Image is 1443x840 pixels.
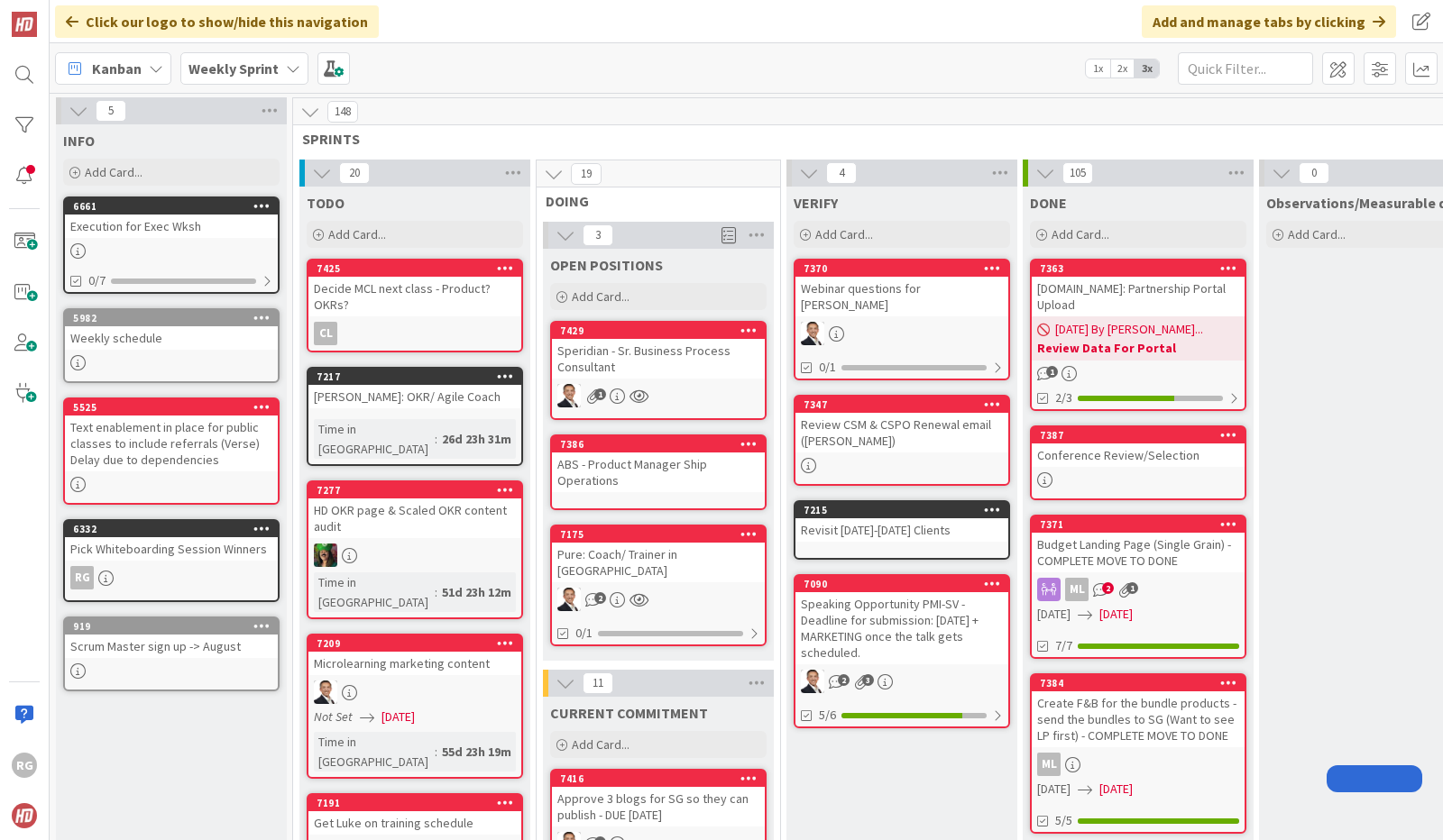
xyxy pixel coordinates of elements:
img: SL [801,670,824,693]
div: SL [308,680,521,704]
img: SL [801,322,824,345]
div: CL [308,322,521,345]
a: 5982Weekly schedule [63,308,280,383]
span: Add Card... [1052,226,1109,242]
span: CURRENT COMMITMENT [550,704,708,722]
span: Add Card... [85,164,142,180]
div: 7217 [308,369,521,385]
img: SL [557,384,581,407]
div: Decide MCL next class - Product? OKRs? [308,277,521,316]
a: 7277HD OKR page & Scaled OKR content auditSLTime in [GEOGRAPHIC_DATA]:51d 23h 12m [307,480,523,619]
div: 7215Revisit [DATE]-[DATE] Clients [795,502,1008,542]
span: OPEN POSITIONS [550,256,663,274]
div: 7217[PERSON_NAME]: OKR/ Agile Coach [308,369,521,408]
div: 7370 [804,262,1008,275]
span: 11 [583,672,613,694]
div: 5525 [65,399,278,415]
span: 2/3 [1055,388,1072,407]
div: 7416 [552,771,765,787]
div: 7191Get Luke on training schedule [308,795,521,835]
span: TODO [307,194,345,212]
div: 7416 [560,772,765,785]
div: 919Scrum Master sign up -> August [65,618,278,658]
div: 7387Conference Review/Selection [1032,427,1245,467]
div: HD OKR page & Scaled OKR content audit [308,498,521,538]
a: 7209Microlearning marketing contentSLNot Set[DATE]Time in [GEOGRAPHIC_DATA]:55d 23h 19m [307,634,523,779]
span: [DATE] [1037,780,1071,799]
a: 5525Text enablement in place for public classes to include referrals (Verse) Delay due to depende... [63,397,280,505]
div: [DOMAIN_NAME]: Partnership Portal Upload [1032,277,1245,316]
div: 5982Weekly schedule [65,310,278,350]
div: Review CSM & CSPO Renewal email ([PERSON_NAME]) [795,413,1008,452]
div: SL [795,670,1008,693]
span: : [435,742,437,762]
div: 6332 [73,523,278,535]
span: 1x [1086,59,1110,78]
span: DOING [546,192,758,210]
div: Time in [GEOGRAPHIC_DATA] [314,732,435,772]
div: 7425 [308,260,521,277]
div: 6661 [73,200,278,213]
div: Add and manage tabs by clicking [1142,5,1396,38]
div: 7277HD OKR page & Scaled OKR content audit [308,482,521,538]
span: 3 [862,674,874,686]
div: 7429 [560,324,765,337]
span: 2 [1102,582,1114,594]
a: 7429Speridian - Sr. Business Process ConsultantSL [550,321,767,420]
div: Weekly schedule [65,326,278,350]
a: 7175Pure: Coach/ Trainer in [GEOGRAPHIC_DATA]SL0/1 [550,525,767,646]
span: 0/7 [88,271,106,290]
span: 3x [1135,59,1159,78]
div: Time in [GEOGRAPHIC_DATA] [314,419,435,459]
div: 7277 [308,482,521,498]
div: 7175Pure: Coach/ Trainer in [GEOGRAPHIC_DATA] [552,526,765,582]
div: 7209 [308,635,521,652]
div: 26d 23h 31m [437,429,516,449]
div: Execution for Exec Wksh [65,215,278,238]
div: ML [1032,753,1245,776]
div: Speaking Opportunity PMI-SV - Deadline for submission: [DATE] + MARKETING once the talk gets sche... [795,592,1008,664]
div: 7215 [795,502,1008,518]
div: SL [308,543,521,567]
div: 7384 [1032,675,1245,691]
span: : [435,582,437,602]
span: [DATE] [1099,780,1133,799]
div: Webinar questions for [PERSON_NAME] [795,277,1008,316]
span: [DATE] [1037,605,1071,624]
div: Conference Review/Selection [1032,443,1245,467]
b: Weekly Sprint [188,59,279,78]
div: 7386 [552,436,765,452]
div: 7209Microlearning marketing content [308,635,521,675]
div: 7429Speridian - Sr. Business Process Consultant [552,323,765,379]
div: RG [12,753,37,778]
div: CL [314,322,337,345]
a: 7387Conference Review/Selection [1030,425,1246,500]
div: 7191 [317,797,521,809]
div: 7416Approve 3 blogs for SG so they can publish - DUE [DATE] [552,771,765,826]
span: VERIFY [794,194,838,212]
div: 6332 [65,521,278,537]
div: 7387 [1032,427,1245,443]
div: 5982 [65,310,278,326]
div: ML [1032,578,1245,601]
a: 7217[PERSON_NAME]: OKR/ Agile CoachTime in [GEOGRAPHIC_DATA]:26d 23h 31m [307,367,523,466]
div: 7277 [317,484,521,497]
div: [PERSON_NAME]: OKR/ Agile Coach [308,385,521,408]
div: 7191 [308,795,521,811]
div: 7371 [1032,516,1245,533]
span: INFO [63,132,95,150]
span: Add Card... [328,226,386,242]
span: : [435,429,437,449]
span: [DATE] By [PERSON_NAME]... [1055,320,1203,339]
a: 7215Revisit [DATE]-[DATE] Clients [794,500,1010,560]
div: 5525Text enablement in place for public classes to include referrals (Verse) Delay due to depende... [65,399,278,471]
span: 1 [594,388,606,400]
img: avatar [12,803,37,828]
div: 7425 [317,262,521,275]
div: 7347 [804,398,1008,411]
div: 6661Execution for Exec Wksh [65,198,278,238]
div: 7386ABS - Product Manager Ship Operations [552,436,765,492]
span: 105 [1062,162,1093,184]
span: 3 [583,224,613,246]
a: 7090Speaking Opportunity PMI-SV - Deadline for submission: [DATE] + MARKETING once the talk gets ... [794,574,1010,728]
